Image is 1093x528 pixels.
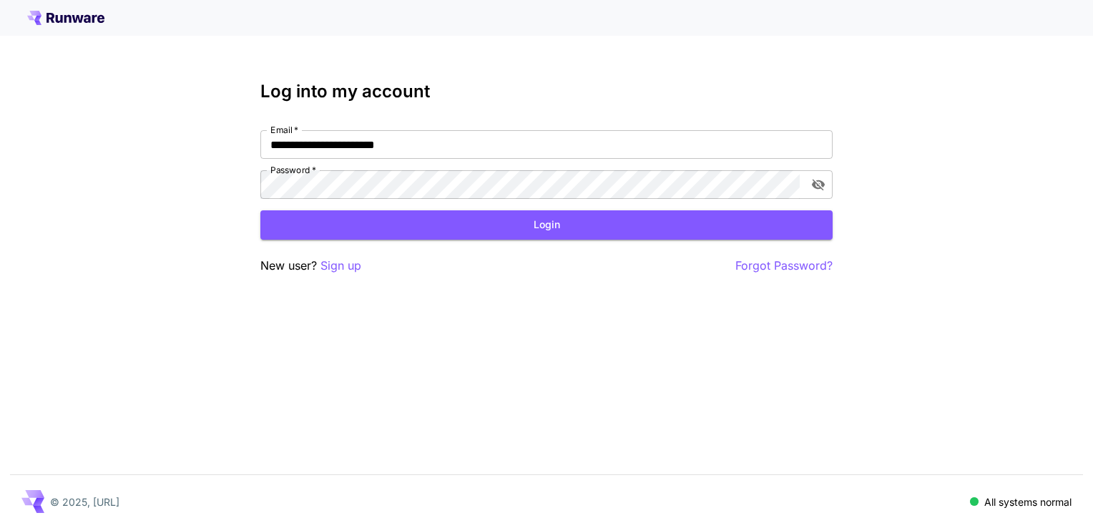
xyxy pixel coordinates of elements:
[320,257,361,275] button: Sign up
[735,257,833,275] button: Forgot Password?
[270,164,316,176] label: Password
[805,172,831,197] button: toggle password visibility
[260,257,361,275] p: New user?
[260,210,833,240] button: Login
[270,124,298,136] label: Email
[50,494,119,509] p: © 2025, [URL]
[984,494,1072,509] p: All systems normal
[260,82,833,102] h3: Log into my account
